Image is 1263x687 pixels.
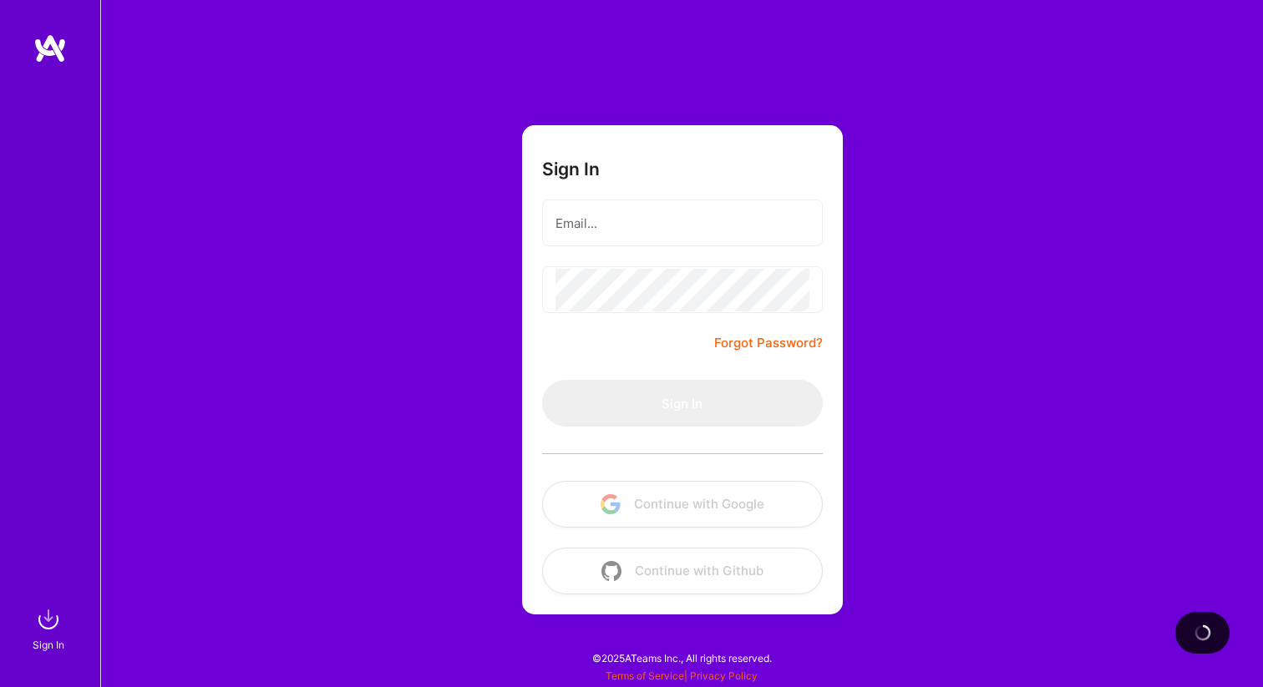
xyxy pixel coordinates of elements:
[100,637,1263,679] div: © 2025 ATeams Inc., All rights reserved.
[601,494,621,514] img: icon
[542,159,600,179] h3: Sign In
[542,481,823,528] button: Continue with Google
[32,603,65,636] img: sign in
[33,33,67,63] img: logo
[35,603,65,654] a: sign inSign In
[33,636,64,654] div: Sign In
[606,669,684,682] a: Terms of Service
[690,669,758,682] a: Privacy Policy
[601,561,621,581] img: icon
[542,380,823,427] button: Sign In
[606,669,758,682] span: |
[555,202,809,245] input: Email...
[1195,624,1211,641] img: loading
[542,548,823,594] button: Continue with Github
[714,333,823,353] a: Forgot Password?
